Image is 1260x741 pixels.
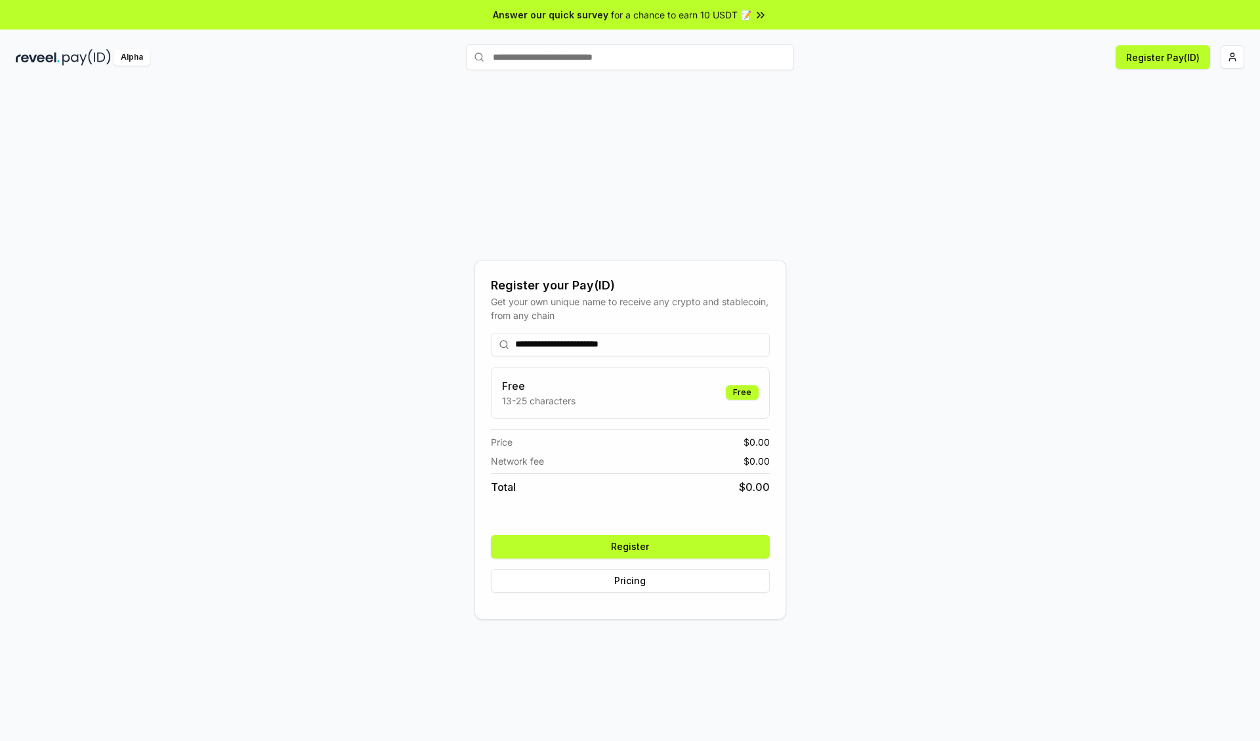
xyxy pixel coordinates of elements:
[16,49,60,66] img: reveel_dark
[502,378,576,394] h3: Free
[114,49,150,66] div: Alpha
[491,276,770,295] div: Register your Pay(ID)
[744,454,770,468] span: $ 0.00
[744,435,770,449] span: $ 0.00
[491,435,513,449] span: Price
[491,535,770,559] button: Register
[611,8,751,22] span: for a chance to earn 10 USDT 📝
[62,49,111,66] img: pay_id
[491,295,770,322] div: Get your own unique name to receive any crypto and stablecoin, from any chain
[502,394,576,408] p: 13-25 characters
[491,479,516,495] span: Total
[491,569,770,593] button: Pricing
[491,454,544,468] span: Network fee
[726,385,759,400] div: Free
[739,479,770,495] span: $ 0.00
[493,8,608,22] span: Answer our quick survey
[1116,45,1210,69] button: Register Pay(ID)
